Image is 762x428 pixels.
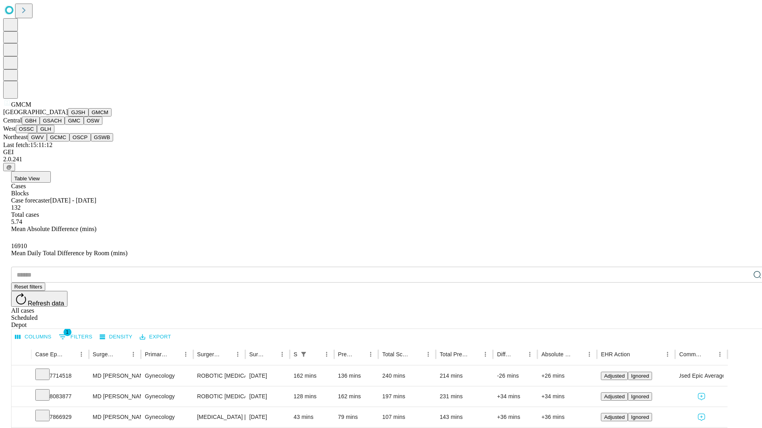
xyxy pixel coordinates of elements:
span: Ignored [631,414,649,420]
div: Total Predicted Duration [440,351,468,357]
button: Menu [524,349,535,360]
span: Used Epic Average [677,366,725,386]
div: 79 mins [338,407,375,427]
div: 162 mins [338,386,375,407]
button: Reset filters [11,283,45,291]
span: Case forecaster [11,197,50,204]
button: GLH [37,125,54,133]
button: GCMC [47,133,69,141]
div: ROBOTIC [MEDICAL_DATA] [MEDICAL_DATA] WITH REMOVAL TUBES AND/OR OVARIES FOR UTERUS GREATER THAN 2... [197,366,241,386]
button: Sort [573,349,584,360]
span: Adjusted [604,414,625,420]
button: Sort [513,349,524,360]
button: GSACH [40,117,65,125]
div: Primary Service [145,351,168,357]
button: OSSC [16,125,37,133]
div: Gynecology [145,386,189,407]
div: EHR Action [601,351,630,357]
div: MD [PERSON_NAME] [93,407,137,427]
button: Menu [365,349,376,360]
div: -26 mins [497,366,533,386]
button: Menu [180,349,191,360]
div: Comments [679,351,702,357]
button: Sort [310,349,321,360]
span: Adjusted [604,394,625,399]
span: Ignored [631,394,649,399]
div: 43 mins [294,407,330,427]
div: [DATE] [249,366,286,386]
span: West [3,125,16,132]
div: Case Epic Id [35,351,64,357]
button: OSCP [69,133,91,141]
div: 143 mins [440,407,489,427]
div: Gynecology [145,366,189,386]
button: GJSH [68,108,89,117]
button: Refresh data [11,291,67,307]
button: Menu [584,349,595,360]
button: Show filters [298,349,309,360]
div: ROBOTIC [MEDICAL_DATA] [MEDICAL_DATA] REMOVAL TUBES AND OVARIES FOR UTERUS 250GM OR LESS [197,386,241,407]
span: Ignored [631,373,649,379]
div: 231 mins [440,386,489,407]
button: @ [3,163,15,171]
span: Table View [14,176,40,182]
div: [MEDICAL_DATA] [MEDICAL_DATA] AND OR [MEDICAL_DATA] [197,407,241,427]
button: Adjusted [601,392,628,401]
button: Sort [169,349,180,360]
button: Menu [662,349,673,360]
div: MD [PERSON_NAME] [93,366,137,386]
div: Absolute Difference [541,351,572,357]
button: Menu [76,349,87,360]
div: Difference [497,351,512,357]
button: Expand [15,369,27,383]
div: 107 mins [382,407,432,427]
div: +36 mins [541,407,593,427]
div: 240 mins [382,366,432,386]
button: Adjusted [601,413,628,421]
button: Expand [15,411,27,424]
div: GEI [3,149,759,156]
span: Northeast [3,134,28,140]
div: Scheduled In Room Duration [294,351,297,357]
div: 214 mins [440,366,489,386]
span: 16910 [11,243,27,249]
span: [DATE] - [DATE] [50,197,96,204]
span: [GEOGRAPHIC_DATA] [3,109,68,115]
button: Menu [480,349,491,360]
div: Predicted In Room Duration [338,351,354,357]
div: 1 active filter [298,349,309,360]
button: Menu [714,349,725,360]
button: GMCM [89,108,112,117]
button: OSW [84,117,103,125]
div: +36 mins [497,407,533,427]
button: Expand [15,390,27,404]
button: Sort [631,349,642,360]
button: Sort [469,349,480,360]
div: 7866929 [35,407,85,427]
span: 5.74 [11,218,22,225]
span: Last fetch: 15:11:12 [3,141,52,148]
div: Surgery Name [197,351,220,357]
span: Adjusted [604,373,625,379]
div: 8083877 [35,386,85,407]
button: Sort [117,349,128,360]
div: 7714518 [35,366,85,386]
span: @ [6,164,12,170]
div: 128 mins [294,386,330,407]
button: Sort [65,349,76,360]
button: Ignored [628,392,652,401]
span: Reset filters [14,284,42,290]
button: Adjusted [601,372,628,380]
div: 2.0.241 [3,156,759,163]
span: Refresh data [28,300,64,307]
div: Surgeon Name [93,351,116,357]
div: [DATE] [249,386,286,407]
button: Menu [232,349,243,360]
button: Menu [423,349,434,360]
span: Central [3,117,22,124]
button: Sort [703,349,714,360]
button: Sort [354,349,365,360]
div: +34 mins [497,386,533,407]
div: Total Scheduled Duration [382,351,411,357]
button: GWV [28,133,47,141]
